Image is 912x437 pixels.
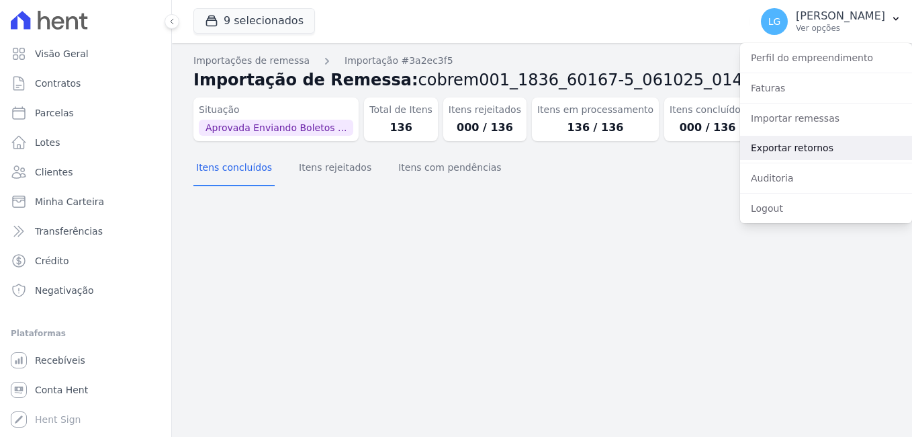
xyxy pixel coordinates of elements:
[193,68,891,92] h2: Importação de Remessa:
[5,40,166,67] a: Visão Geral
[5,188,166,215] a: Minha Carteira
[5,218,166,245] a: Transferências
[418,71,778,89] span: cobrem001_1836_60167-5_061025_014.TXT
[740,106,912,130] a: Importar remessas
[396,151,504,186] button: Itens com pendências
[193,8,315,34] button: 9 selecionados
[199,120,353,136] span: Aprovada Enviando Boletos ...
[449,120,521,136] dd: 000 / 136
[670,103,745,117] dt: Itens concluídos
[537,120,653,136] dd: 136 / 136
[35,165,73,179] span: Clientes
[193,54,310,68] a: Importações de remessa
[5,129,166,156] a: Lotes
[35,195,104,208] span: Minha Carteira
[11,325,161,342] div: Plataformas
[5,277,166,304] a: Negativação
[449,103,521,117] dt: Itens rejeitados
[750,3,912,40] button: LG [PERSON_NAME] Ver opções
[345,54,453,68] a: Importação #3a2ec3f5
[740,76,912,100] a: Faturas
[35,77,81,90] span: Contratos
[193,151,275,186] button: Itens concluídos
[740,196,912,221] a: Logout
[35,106,74,120] span: Parcelas
[5,247,166,274] a: Crédito
[199,103,353,117] dt: Situação
[740,46,912,70] a: Perfil do empreendimento
[193,54,891,68] nav: Breadcrumb
[796,9,885,23] p: [PERSON_NAME]
[5,347,166,374] a: Recebíveis
[35,225,103,238] span: Transferências
[35,254,69,268] span: Crédito
[35,284,94,297] span: Negativação
[740,166,912,190] a: Auditoria
[5,70,166,97] a: Contratos
[369,103,432,117] dt: Total de Itens
[5,376,166,403] a: Conta Hent
[35,354,85,367] span: Recebíveis
[537,103,653,117] dt: Itens em processamento
[5,159,166,186] a: Clientes
[296,151,374,186] button: Itens rejeitados
[35,47,89,61] span: Visão Geral
[796,23,885,34] p: Ver opções
[369,120,432,136] dd: 136
[670,120,745,136] dd: 000 / 136
[5,100,166,126] a: Parcelas
[768,17,781,26] span: LG
[740,136,912,160] a: Exportar retornos
[35,383,88,397] span: Conta Hent
[35,136,60,149] span: Lotes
